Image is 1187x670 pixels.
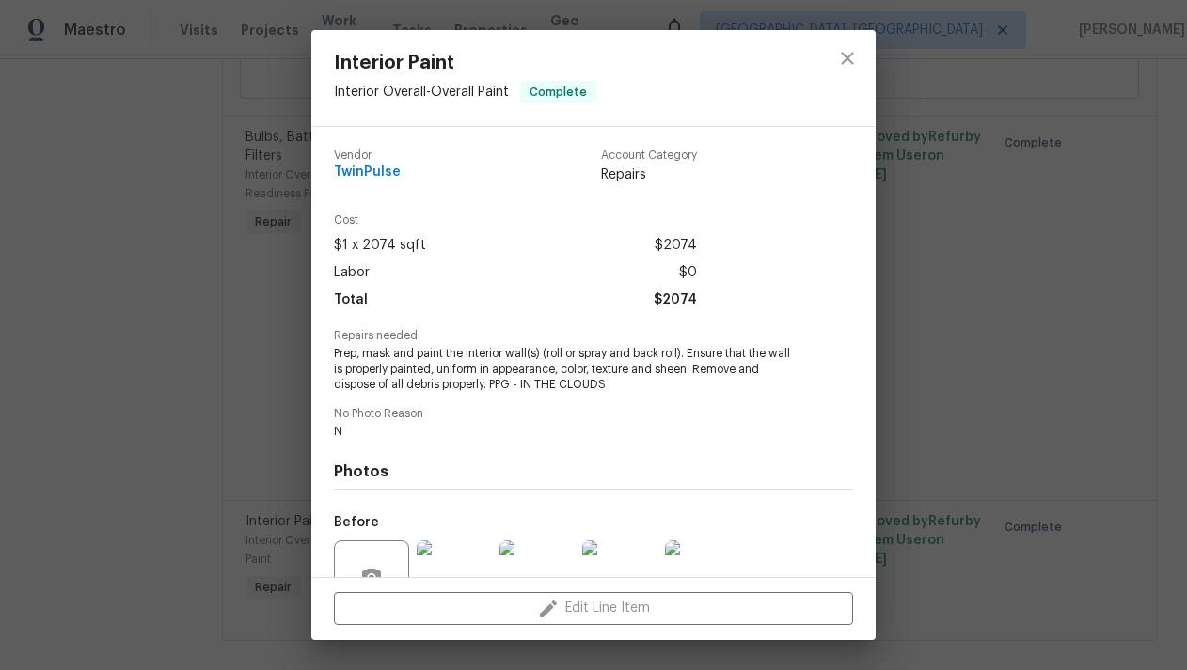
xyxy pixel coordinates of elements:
span: Interior Overall - Overall Paint [334,86,509,99]
span: Cost [334,214,697,226]
span: Account Category [601,149,697,162]
span: Interior Paint [334,53,596,73]
h5: Before [334,516,379,529]
span: N [334,424,801,440]
h4: Photos [334,462,853,481]
span: Vendor [334,149,401,162]
span: Total [334,287,368,314]
span: Complete [522,83,594,101]
span: Prep, mask and paint the interior wall(s) (roll or spray and back roll). Ensure that the wall is ... [334,346,801,393]
span: Repairs needed [334,330,853,342]
span: $2074 [655,232,697,259]
span: TwinPulse [334,165,401,179]
span: Labor [334,259,370,287]
span: $0 [679,259,697,287]
button: close [825,36,870,81]
span: $1 x 2074 sqft [334,232,426,259]
span: Repairs [601,165,697,184]
span: No Photo Reason [334,408,853,420]
span: $2074 [654,287,697,314]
